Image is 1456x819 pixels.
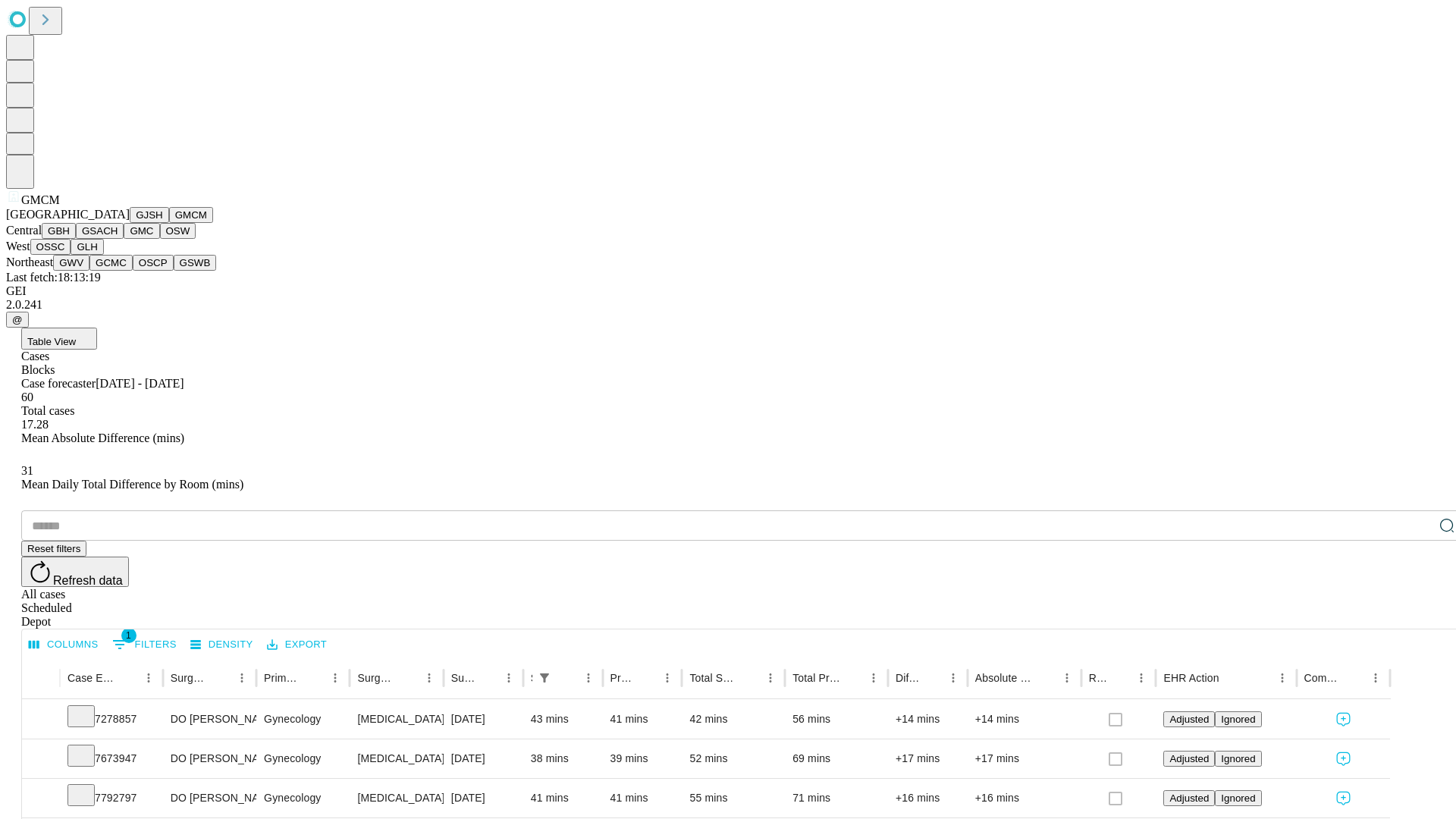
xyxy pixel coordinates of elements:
button: Sort [1109,667,1131,689]
button: Sort [921,667,943,689]
button: Adjusted [1163,790,1215,806]
div: GEI [6,284,1450,298]
button: Menu [863,667,884,689]
div: 42 mins [689,700,777,739]
button: GSWB [174,255,217,271]
button: GJSH [130,207,169,223]
button: Sort [303,667,325,689]
span: [DATE] - [DATE] [96,377,184,390]
div: [DATE] [451,700,516,739]
button: Sort [1344,667,1365,689]
span: Refresh data [53,574,123,587]
div: Gynecology [264,739,342,778]
button: Sort [557,667,578,689]
button: Table View [21,328,97,350]
button: Menu [231,667,253,689]
div: Difference [896,672,920,684]
button: GMCM [169,207,213,223]
button: GMC [124,223,159,239]
button: Expand [30,786,52,812]
span: Table View [27,336,76,347]
span: Central [6,224,42,237]
button: Ignored [1215,790,1261,806]
button: Expand [30,707,52,733]
button: GLH [71,239,103,255]
span: Northeast [6,256,53,268]
div: 38 mins [531,739,595,778]
span: Adjusted [1169,753,1209,764]
button: Sort [397,667,419,689]
span: Adjusted [1169,714,1209,725]
button: Menu [1272,667,1293,689]
span: Mean Daily Total Difference by Room (mins) [21,478,243,491]
div: 69 mins [792,739,880,778]
button: OSW [160,223,196,239]
button: Show filters [108,632,180,657]
button: GWV [53,255,89,271]
div: Surgery Date [451,672,475,684]
span: West [6,240,30,253]
div: Gynecology [264,779,342,817]
div: [MEDICAL_DATA] WITH [MEDICAL_DATA] AND/OR [MEDICAL_DATA] WITH OR WITHOUT D&C [357,779,435,817]
button: @ [6,312,29,328]
button: Menu [325,667,346,689]
button: OSCP [133,255,174,271]
span: 1 [121,628,136,643]
button: Menu [1365,667,1386,689]
span: 31 [21,464,33,477]
div: 41 mins [531,779,595,817]
div: Total Scheduled Duration [689,672,737,684]
button: OSSC [30,239,71,255]
div: Comments [1304,672,1342,684]
button: Select columns [25,633,102,657]
div: 7792797 [67,779,155,817]
div: 52 mins [689,739,777,778]
div: 39 mins [610,739,675,778]
button: Sort [1221,667,1242,689]
button: Ignored [1215,711,1261,727]
button: Menu [760,667,781,689]
button: Menu [419,667,440,689]
div: [MEDICAL_DATA] WITH [MEDICAL_DATA] AND/OR [MEDICAL_DATA] WITH OR WITHOUT D&C [357,700,435,739]
div: Surgeon Name [171,672,209,684]
div: +14 mins [975,700,1074,739]
button: Expand [30,746,52,773]
div: 56 mins [792,700,880,739]
button: Menu [943,667,964,689]
button: Reset filters [21,541,86,557]
div: [DATE] [451,779,516,817]
div: Case Epic Id [67,672,115,684]
button: GBH [42,223,76,239]
div: 7278857 [67,700,155,739]
span: Total cases [21,404,74,417]
button: Menu [138,667,159,689]
span: Ignored [1221,753,1255,764]
span: GMCM [21,193,60,206]
button: Menu [1131,667,1152,689]
div: Predicted In Room Duration [610,672,635,684]
div: DO [PERSON_NAME] [PERSON_NAME] [171,739,249,778]
div: DO [PERSON_NAME] [PERSON_NAME] [171,700,249,739]
div: Resolved in EHR [1089,672,1109,684]
button: Show filters [534,667,555,689]
button: GSACH [76,223,124,239]
span: Adjusted [1169,792,1209,804]
span: Case forecaster [21,377,96,390]
span: Reset filters [27,543,80,554]
div: DO [PERSON_NAME] [PERSON_NAME] [171,779,249,817]
button: Export [263,633,331,657]
button: Ignored [1215,751,1261,767]
div: Scheduled In Room Duration [531,672,532,684]
button: Adjusted [1163,711,1215,727]
div: 7673947 [67,739,155,778]
button: Sort [739,667,760,689]
div: Absolute Difference [975,672,1034,684]
button: Menu [498,667,519,689]
button: Adjusted [1163,751,1215,767]
div: EHR Action [1163,672,1219,684]
button: Sort [210,667,231,689]
span: Mean Absolute Difference (mins) [21,431,184,444]
div: +16 mins [975,779,1074,817]
div: 43 mins [531,700,595,739]
button: GCMC [89,255,133,271]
